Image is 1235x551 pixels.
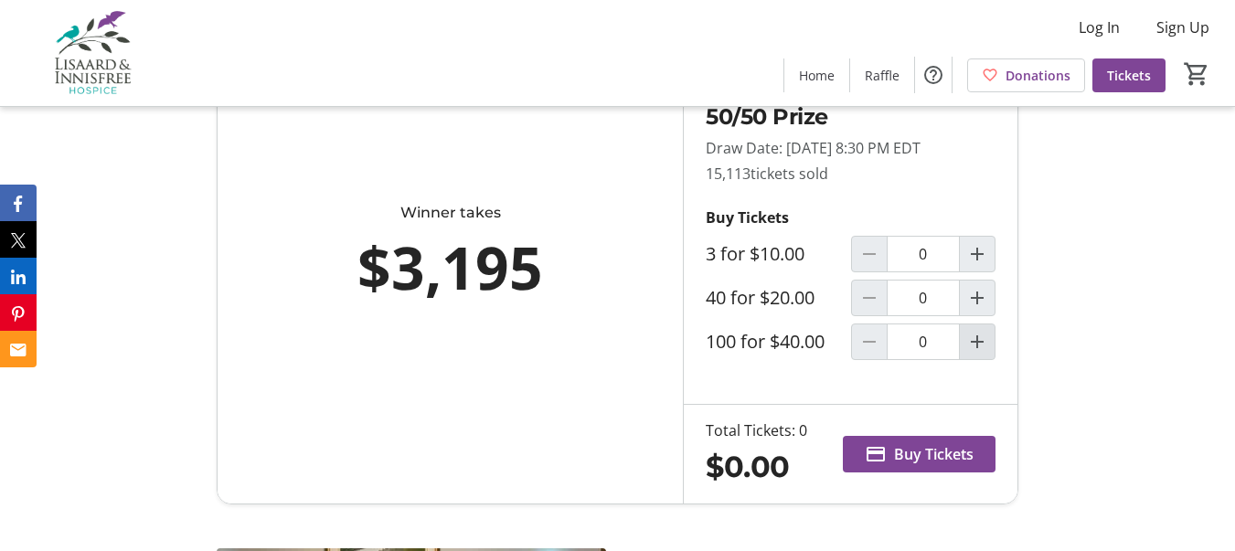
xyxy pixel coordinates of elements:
[1092,58,1166,92] a: Tickets
[298,202,602,224] div: Winner takes
[706,445,807,489] div: $0.00
[960,237,995,271] button: Increment by one
[706,419,807,441] div: Total Tickets: 0
[915,57,952,93] button: Help
[298,224,602,312] div: $3,195
[1142,13,1224,42] button: Sign Up
[706,101,995,133] h2: 50/50 Prize
[960,324,995,359] button: Increment by one
[706,207,789,228] strong: Buy Tickets
[894,443,974,465] span: Buy Tickets
[1079,16,1120,38] span: Log In
[706,243,804,265] label: 3 for $10.00
[706,137,995,159] p: Draw Date: [DATE] 8:30 PM EDT
[706,287,814,309] label: 40 for $20.00
[1107,66,1151,85] span: Tickets
[1156,16,1209,38] span: Sign Up
[799,66,835,85] span: Home
[1180,58,1213,90] button: Cart
[960,281,995,315] button: Increment by one
[706,331,825,353] label: 100 for $40.00
[850,58,914,92] a: Raffle
[1064,13,1134,42] button: Log In
[784,58,849,92] a: Home
[967,58,1085,92] a: Donations
[843,436,995,472] button: Buy Tickets
[11,7,174,99] img: Lisaard & Innisfree Hospice's Logo
[1006,66,1070,85] span: Donations
[865,66,900,85] span: Raffle
[706,163,995,185] p: 15,113 tickets sold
